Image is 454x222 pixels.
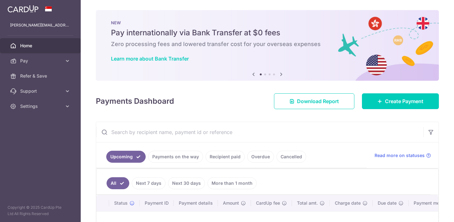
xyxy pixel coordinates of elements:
a: Recipient paid [206,151,245,163]
a: Payments on the way [148,151,203,163]
span: Settings [20,103,62,109]
a: Read more on statuses [375,152,431,159]
span: Read more on statuses [375,152,425,159]
span: Create Payment [385,97,423,105]
th: Payment details [174,195,218,211]
img: Bank transfer banner [96,10,439,81]
a: Next 30 days [168,177,205,189]
a: Upcoming [106,151,146,163]
span: Home [20,43,62,49]
a: Cancelled [276,151,306,163]
img: CardUp [8,5,38,13]
a: Create Payment [362,93,439,109]
th: Payment ID [140,195,174,211]
span: CardUp fee [256,200,280,206]
p: NEW [111,20,424,25]
a: Download Report [274,93,354,109]
span: Pay [20,58,62,64]
a: Next 7 days [132,177,166,189]
h6: Zero processing fees and lowered transfer cost for your overseas expenses [111,40,424,48]
a: Learn more about Bank Transfer [111,56,189,62]
a: More than 1 month [207,177,257,189]
span: Due date [378,200,397,206]
span: Amount [223,200,239,206]
h5: Pay internationally via Bank Transfer at $0 fees [111,28,424,38]
span: Support [20,88,62,94]
input: Search by recipient name, payment id or reference [96,122,423,142]
a: All [107,177,129,189]
span: Refer & Save [20,73,62,79]
span: Download Report [297,97,339,105]
a: Overdue [247,151,274,163]
span: Charge date [335,200,361,206]
p: [PERSON_NAME][EMAIL_ADDRESS][DOMAIN_NAME] [10,22,71,28]
h4: Payments Dashboard [96,96,174,107]
span: Total amt. [297,200,318,206]
span: Status [114,200,128,206]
